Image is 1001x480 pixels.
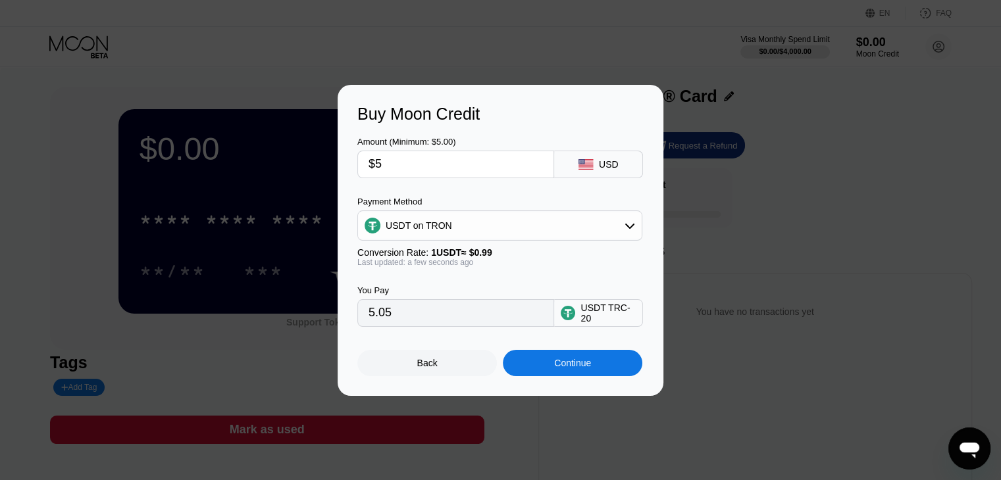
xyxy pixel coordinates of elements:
[948,427,990,469] iframe: Button to launch messaging window
[417,358,438,368] div: Back
[386,220,452,231] div: USDT on TRON
[554,358,591,368] div: Continue
[357,285,554,295] div: You Pay
[357,137,554,147] div: Amount (Minimum: $5.00)
[503,350,642,376] div: Continue
[357,247,642,258] div: Conversion Rate:
[358,212,642,239] div: USDT on TRON
[357,197,642,206] div: Payment Method
[599,159,619,170] div: USD
[431,247,492,258] span: 1 USDT ≈ $0.99
[357,258,642,267] div: Last updated: a few seconds ago
[580,302,636,324] div: USDT TRC-20
[369,151,543,178] input: $0.00
[357,105,644,124] div: Buy Moon Credit
[357,350,497,376] div: Back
